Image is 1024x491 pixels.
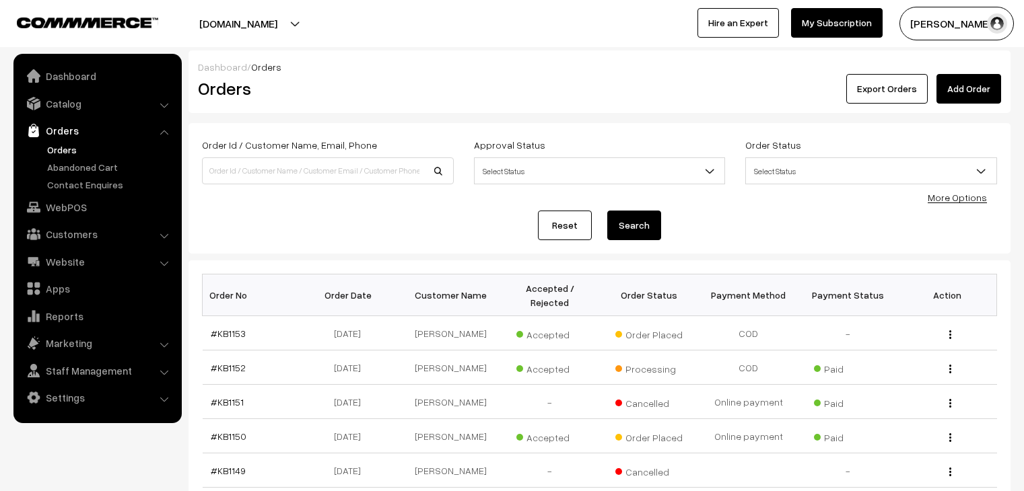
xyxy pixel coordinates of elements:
th: Action [897,274,997,316]
a: Marketing [17,331,177,355]
a: My Subscription [791,8,883,38]
td: COD [699,350,798,385]
img: COMMMERCE [17,17,158,28]
img: Menu [949,433,951,442]
img: Menu [949,365,951,373]
td: [PERSON_NAME] [401,419,501,453]
span: Accepted [516,427,584,445]
a: WebPOS [17,195,177,219]
td: Online payment [699,419,798,453]
input: Order Id / Customer Name / Customer Email / Customer Phone [202,157,454,184]
a: Staff Management [17,358,177,383]
th: Payment Status [798,274,898,316]
a: Add Order [936,74,1001,104]
div: / [198,60,1001,74]
a: Dashboard [17,64,177,88]
td: [DATE] [302,453,401,488]
a: #KB1153 [211,328,246,339]
img: Menu [949,467,951,476]
td: [PERSON_NAME] [401,385,501,419]
td: [DATE] [302,385,401,419]
th: Order Status [600,274,699,316]
button: [DOMAIN_NAME] [152,7,325,40]
a: Website [17,250,177,274]
span: Paid [814,427,881,445]
span: Select Status [745,157,997,184]
th: Accepted / Rejected [500,274,600,316]
a: More Options [928,192,987,203]
th: Order Date [302,274,401,316]
td: [PERSON_NAME] [401,453,501,488]
a: Settings [17,385,177,410]
button: [PERSON_NAME]… [899,7,1014,40]
span: Cancelled [615,461,683,479]
a: Abandoned Cart [44,160,177,174]
td: [PERSON_NAME] [401,350,501,385]
button: Search [607,211,661,240]
span: Accepted [516,358,584,376]
a: #KB1152 [211,362,246,373]
a: Orders [17,118,177,143]
th: Payment Method [699,274,798,316]
td: [DATE] [302,350,401,385]
a: Customers [17,222,177,246]
a: Dashboard [198,61,247,73]
a: Orders [44,143,177,157]
span: Select Status [474,157,726,184]
a: Catalog [17,91,177,116]
a: Hire an Expert [697,8,779,38]
span: Paid [814,358,881,376]
a: Contact Enquires [44,178,177,192]
img: Menu [949,399,951,408]
span: Select Status [746,159,996,183]
td: - [500,385,600,419]
a: #KB1149 [211,465,246,476]
a: Apps [17,276,177,301]
label: Approval Status [474,138,545,152]
th: Order No [203,274,302,316]
span: Accepted [516,324,584,342]
td: [DATE] [302,316,401,350]
label: Order Status [745,138,801,152]
td: Online payment [699,385,798,419]
td: - [798,316,898,350]
a: Reports [17,304,177,328]
img: user [987,13,1007,34]
span: Order Placed [615,427,683,445]
span: Orders [251,61,281,73]
a: #KB1150 [211,430,246,442]
button: Export Orders [846,74,928,104]
span: Paid [814,393,881,410]
td: - [798,453,898,488]
span: Processing [615,358,683,376]
a: #KB1151 [211,396,244,408]
label: Order Id / Customer Name, Email, Phone [202,138,377,152]
span: Cancelled [615,393,683,410]
span: Order Placed [615,324,683,342]
h2: Orders [198,78,452,99]
td: - [500,453,600,488]
th: Customer Name [401,274,501,316]
img: Menu [949,330,951,339]
td: COD [699,316,798,350]
span: Select Status [475,159,725,183]
td: [DATE] [302,419,401,453]
a: Reset [538,211,592,240]
a: COMMMERCE [17,13,135,30]
td: [PERSON_NAME] [401,316,501,350]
